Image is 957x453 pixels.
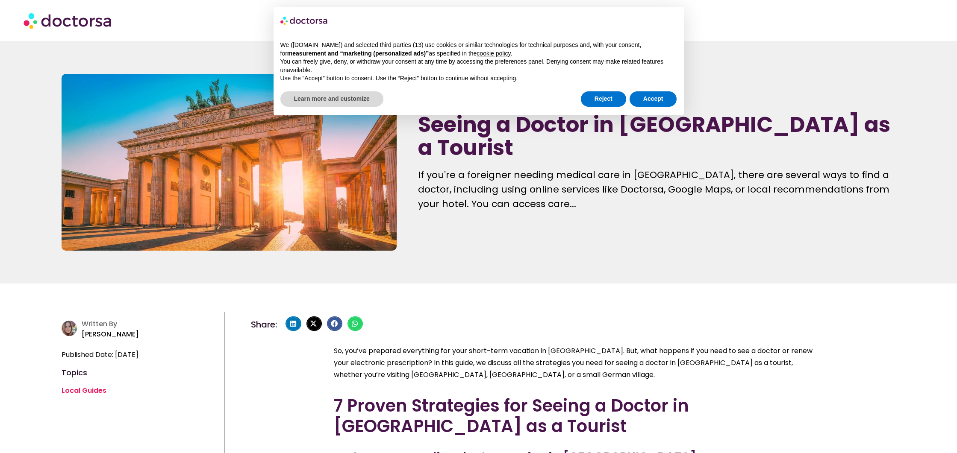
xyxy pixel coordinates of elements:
h1: Seeing a Doctor in [GEOGRAPHIC_DATA] as a Tourist [418,113,895,159]
div: If you're a foreigner needing medical care in [GEOGRAPHIC_DATA], there are several ways to find a... [418,168,895,211]
div: Share on x-twitter [306,316,322,331]
p: Use the “Accept” button to consent. Use the “Reject” button to continue without accepting. [280,74,677,83]
h2: 7 Proven Strategies for Seeing a Doctor in [GEOGRAPHIC_DATA] as a Tourist [334,395,813,436]
strong: measurement and “marketing (personalized ads)” [287,50,429,57]
p: You can freely give, deny, or withdraw your consent at any time by accessing the preferences pane... [280,58,677,74]
button: Learn more and customize [280,91,383,107]
button: Accept [630,91,677,107]
div: Share on linkedin [286,316,301,331]
img: logo [280,14,328,27]
p: We ([DOMAIN_NAME]) and selected third parties (13) use cookies or similar technologies for techni... [280,41,677,58]
span: Published Date: [DATE] [62,349,138,361]
div: Share on whatsapp [347,316,363,331]
h4: Topics [62,369,220,376]
button: Reject [581,91,626,107]
a: Local Guides [62,386,106,395]
h4: Written By [82,320,220,328]
p: [PERSON_NAME] [82,328,220,340]
img: author [62,321,77,336]
h4: Share: [251,320,277,329]
div: Share on facebook [327,316,342,331]
p: So, you’ve prepared everything for your short-term vacation in [GEOGRAPHIC_DATA]. But, what happe... [334,345,813,381]
a: cookie policy [477,50,510,57]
